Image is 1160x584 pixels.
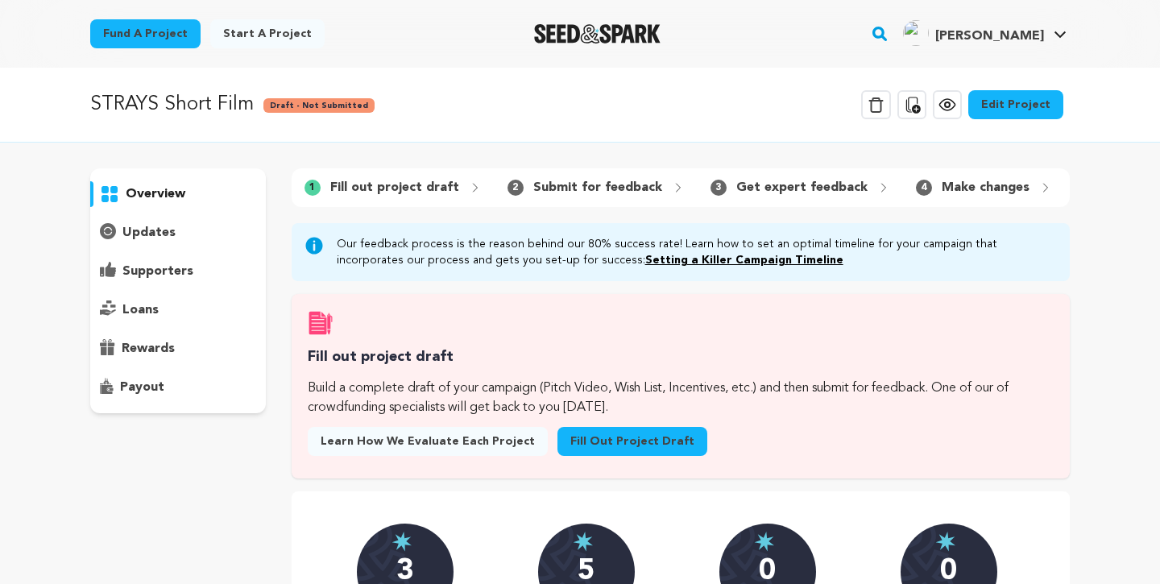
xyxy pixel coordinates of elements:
button: updates [90,220,266,246]
span: [PERSON_NAME] [935,30,1044,43]
img: Seed&Spark Logo Dark Mode [534,24,661,43]
p: overview [126,184,185,204]
span: 3 [710,180,727,196]
p: loans [122,300,159,320]
span: Draft - Not Submitted [263,98,375,113]
button: supporters [90,259,266,284]
p: Our feedback process is the reason behind our 80% success rate! Learn how to set an optimal timel... [337,236,1057,268]
div: JJ K.'s Profile [903,20,1044,46]
p: STRAYS Short Film [90,90,254,119]
p: Fill out project draft [330,178,459,197]
p: payout [120,378,164,397]
a: Edit Project [968,90,1063,119]
button: payout [90,375,266,400]
span: 2 [507,180,524,196]
a: Setting a Killer Campaign Timeline [645,255,843,266]
span: 1 [304,180,321,196]
a: Fill out project draft [557,427,707,456]
a: Learn how we evaluate each project [308,427,548,456]
p: Submit for feedback [533,178,662,197]
a: Start a project [210,19,325,48]
span: Learn how we evaluate each project [321,433,535,449]
a: JJ K.'s Profile [900,17,1070,46]
p: rewards [122,339,175,358]
p: Get expert feedback [736,178,868,197]
a: Seed&Spark Homepage [534,24,661,43]
button: rewards [90,336,266,362]
h3: Fill out project draft [308,346,1054,369]
img: ACg8ocJkMzYoCJyFzvak5EGT_GAstU2cuTpWpkKT1Z_tOJxM-seC-g=s96-c [903,20,929,46]
p: supporters [122,262,193,281]
button: overview [90,181,266,207]
p: Build a complete draft of your campaign (Pitch Video, Wish List, Incentives, etc.) and then submi... [308,379,1054,417]
span: JJ K.'s Profile [900,17,1070,51]
p: Make changes [942,178,1029,197]
p: updates [122,223,176,242]
a: Fund a project [90,19,201,48]
span: 4 [916,180,932,196]
button: loans [90,297,266,323]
